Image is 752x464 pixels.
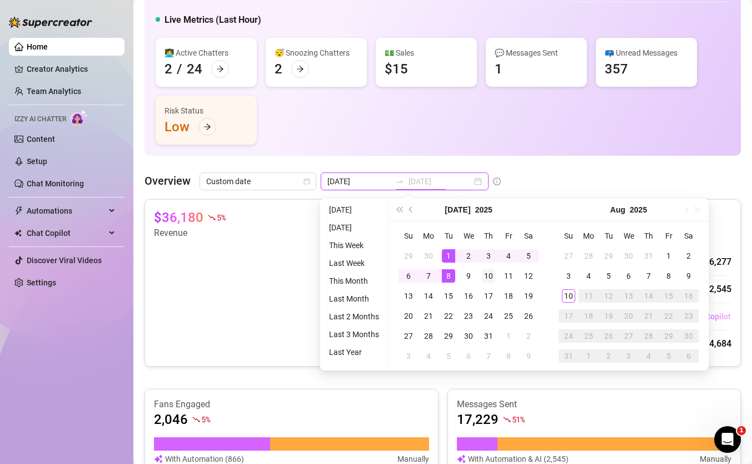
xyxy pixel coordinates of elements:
img: logo-BBDzfeDw.svg [9,17,92,28]
div: 2 [682,249,695,263]
td: 2025-07-22 [439,306,459,326]
div: 11 [582,289,595,303]
td: 2025-07-07 [419,266,439,286]
div: 29 [662,329,675,343]
td: 2025-07-18 [499,286,519,306]
div: 3 [562,269,575,283]
td: 2025-08-09 [679,266,699,286]
td: 2025-09-05 [659,346,679,366]
div: 9 [522,349,535,363]
article: $36,180 [154,209,203,226]
span: thunderbolt [14,206,23,215]
div: 2 [275,60,282,78]
span: 51 % [512,414,525,424]
a: Settings [27,278,56,287]
td: 2025-08-04 [579,266,599,286]
div: 11 [502,269,515,283]
div: 26 [602,329,615,343]
li: This Month [325,274,384,288]
div: 30 [462,329,475,343]
div: 25 [582,329,595,343]
span: 1 [737,426,746,435]
div: 22 [442,309,455,323]
th: Th [479,226,499,246]
td: 2025-08-31 [559,346,579,366]
div: 15 [442,289,455,303]
div: 24 [562,329,575,343]
article: Revenue [154,226,225,240]
td: 2025-08-07 [639,266,659,286]
div: 1 [442,249,455,263]
a: Content [27,135,55,144]
span: Chat Copilot [27,224,106,242]
article: 17,229 [457,411,499,428]
div: 17 [482,289,495,303]
th: We [619,226,639,246]
div: 7 [642,269,655,283]
div: 2 [602,349,615,363]
li: Last Month [325,292,384,305]
td: 2025-08-03 [399,346,419,366]
td: 2025-07-30 [459,326,479,346]
span: 5 % [201,414,210,424]
td: 2025-08-14 [639,286,659,306]
th: Sa [519,226,539,246]
td: 2025-07-16 [459,286,479,306]
td: 2025-07-19 [519,286,539,306]
div: 29 [402,249,415,263]
div: 10 [562,289,575,303]
td: 2025-09-01 [579,346,599,366]
div: 3 [482,249,495,263]
td: 2025-08-11 [579,286,599,306]
td: 2025-07-28 [579,246,599,266]
div: 📪 Unread Messages [605,47,688,59]
td: 2025-08-20 [619,306,639,326]
div: 8 [502,349,515,363]
span: 5 % [217,212,225,223]
span: swap-right [395,177,404,186]
div: 1 [662,249,675,263]
td: 2025-09-04 [639,346,659,366]
div: 23 [462,309,475,323]
div: 25 [502,309,515,323]
span: to [395,177,404,186]
span: Automations [27,202,106,220]
td: 2025-07-08 [439,266,459,286]
td: 2025-08-08 [499,346,519,366]
th: We [459,226,479,246]
li: Last 2 Months [325,310,384,323]
div: 16 [462,289,475,303]
a: Chat Monitoring [27,179,84,188]
span: Custom date [206,173,310,190]
td: 2025-07-15 [439,286,459,306]
button: Choose a month [445,199,470,221]
td: 2025-07-09 [459,266,479,286]
span: arrow-right [296,65,304,73]
td: 2025-08-12 [599,286,619,306]
div: 1 [502,329,515,343]
td: 2025-07-27 [399,326,419,346]
td: 2025-08-22 [659,306,679,326]
td: 2025-08-07 [479,346,499,366]
div: 14 [642,289,655,303]
div: 8 [442,269,455,283]
div: 3 [622,349,635,363]
td: 2025-07-17 [479,286,499,306]
td: 2025-08-16 [679,286,699,306]
td: 2025-07-29 [599,246,619,266]
td: 2025-08-02 [679,246,699,266]
th: Th [639,226,659,246]
td: 2025-06-29 [399,246,419,266]
span: calendar [303,178,310,185]
td: 2025-08-21 [639,306,659,326]
td: 2025-08-18 [579,306,599,326]
td: 2025-07-01 [439,246,459,266]
button: Choose a month [610,199,625,221]
img: AI Chatter [71,110,88,126]
li: Last Year [325,345,384,359]
li: Last Week [325,256,384,270]
td: 2025-08-01 [499,326,519,346]
div: 27 [562,249,575,263]
td: 2025-07-13 [399,286,419,306]
button: Previous month (PageUp) [405,199,417,221]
